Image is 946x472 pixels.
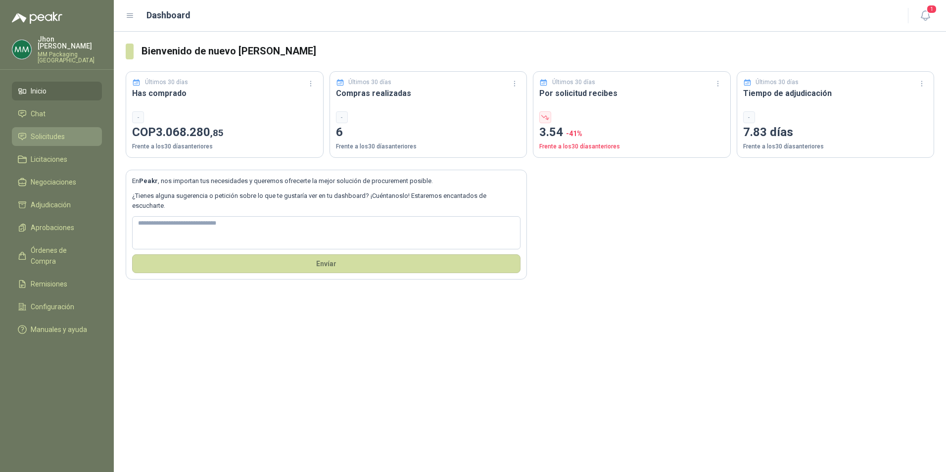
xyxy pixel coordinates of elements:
h3: Tiempo de adjudicación [743,87,928,99]
a: Remisiones [12,275,102,293]
a: Aprobaciones [12,218,102,237]
h3: Compras realizadas [336,87,521,99]
span: Remisiones [31,279,67,289]
span: Solicitudes [31,131,65,142]
p: 3.54 [539,123,724,142]
span: 3.068.280 [156,125,224,139]
a: Licitaciones [12,150,102,169]
div: - [132,111,144,123]
span: ,85 [210,127,224,139]
a: Adjudicación [12,195,102,214]
h1: Dashboard [146,8,190,22]
span: Configuración [31,301,74,312]
span: Negociaciones [31,177,76,188]
a: Manuales y ayuda [12,320,102,339]
a: Órdenes de Compra [12,241,102,271]
p: Últimos 30 días [145,78,188,87]
h3: Por solicitud recibes [539,87,724,99]
a: Negociaciones [12,173,102,191]
button: Envíar [132,254,520,273]
span: -41 % [566,130,582,138]
span: Aprobaciones [31,222,74,233]
img: Logo peakr [12,12,62,24]
a: Configuración [12,297,102,316]
button: 1 [916,7,934,25]
a: Chat [12,104,102,123]
p: Frente a los 30 días anteriores [336,142,521,151]
p: 7.83 días [743,123,928,142]
div: - [336,111,348,123]
p: Últimos 30 días [756,78,799,87]
p: ¿Tienes alguna sugerencia o petición sobre lo que te gustaría ver en tu dashboard? ¡Cuéntanoslo! ... [132,191,520,211]
span: Manuales y ayuda [31,324,87,335]
span: Chat [31,108,46,119]
a: Inicio [12,82,102,100]
span: 1 [926,4,937,14]
h3: Has comprado [132,87,317,99]
b: Peakr [139,177,158,185]
p: Frente a los 30 días anteriores [132,142,317,151]
p: Frente a los 30 días anteriores [539,142,724,151]
div: - [743,111,755,123]
p: Últimos 30 días [552,78,595,87]
span: Órdenes de Compra [31,245,93,267]
p: 6 [336,123,521,142]
p: Últimos 30 días [348,78,391,87]
p: MM Packaging [GEOGRAPHIC_DATA] [38,51,102,63]
p: En , nos importan tus necesidades y queremos ofrecerte la mejor solución de procurement posible. [132,176,520,186]
img: Company Logo [12,40,31,59]
span: Licitaciones [31,154,67,165]
h3: Bienvenido de nuevo [PERSON_NAME] [142,44,934,59]
p: COP [132,123,317,142]
p: Jhon [PERSON_NAME] [38,36,102,49]
a: Solicitudes [12,127,102,146]
span: Adjudicación [31,199,71,210]
span: Inicio [31,86,47,96]
p: Frente a los 30 días anteriores [743,142,928,151]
